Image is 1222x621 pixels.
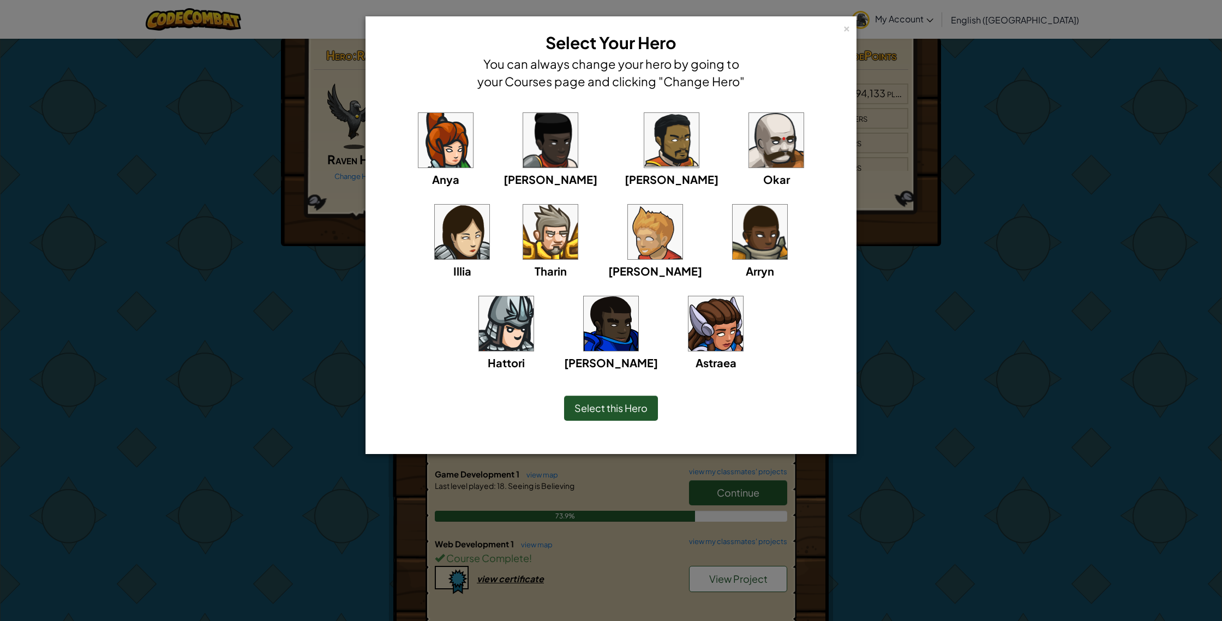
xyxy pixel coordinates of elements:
span: Illia [453,264,471,278]
div: × [843,21,850,33]
span: [PERSON_NAME] [504,172,597,186]
img: portrait.png [733,205,787,259]
img: portrait.png [644,113,699,168]
img: portrait.png [523,113,578,168]
span: [PERSON_NAME] [564,356,658,369]
span: Tharin [535,264,567,278]
img: portrait.png [628,205,682,259]
span: Astraea [696,356,736,369]
img: portrait.png [749,113,804,168]
span: [PERSON_NAME] [625,172,718,186]
img: portrait.png [688,296,743,351]
img: portrait.png [435,205,489,259]
img: portrait.png [418,113,473,168]
img: portrait.png [479,296,534,351]
span: Hattori [488,356,525,369]
h4: You can always change your hero by going to your Courses page and clicking "Change Hero" [475,55,747,90]
span: Okar [763,172,790,186]
h3: Select Your Hero [475,31,747,55]
img: portrait.png [584,296,638,351]
span: Anya [432,172,459,186]
img: portrait.png [523,205,578,259]
span: [PERSON_NAME] [608,264,702,278]
span: Arryn [746,264,774,278]
span: Select this Hero [574,402,648,414]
